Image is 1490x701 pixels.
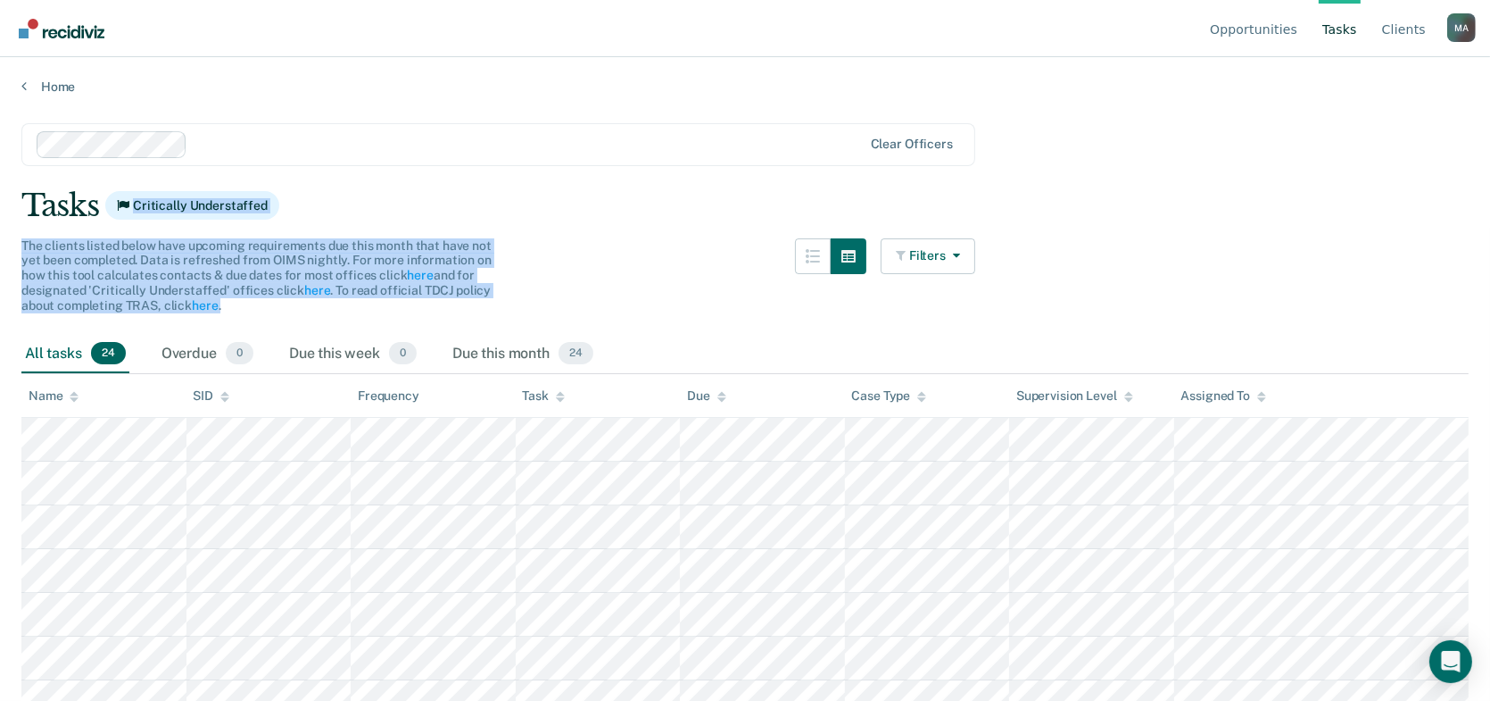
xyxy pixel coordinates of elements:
div: Supervision Level [1016,388,1133,404]
span: 0 [389,342,417,365]
div: Open Intercom Messenger [1429,640,1472,683]
div: Task [523,388,565,404]
img: Recidiviz [19,19,104,38]
div: Due this week0 [286,335,420,374]
div: Name [29,388,79,404]
span: 24 [559,342,593,365]
div: SID [194,388,230,404]
div: M A [1447,13,1476,42]
button: Filters [881,238,975,274]
div: Clear officers [871,137,953,152]
div: Due [687,388,726,404]
div: Overdue0 [158,335,257,374]
div: Case Type [852,388,927,404]
span: The clients listed below have upcoming requirements due this month that have not yet been complet... [21,238,492,313]
div: Tasks [21,188,1469,224]
a: here [407,268,433,282]
a: here [304,283,330,297]
div: Assigned To [1181,388,1266,404]
span: 0 [226,342,253,365]
div: Frequency [358,388,419,404]
span: 24 [91,342,126,365]
div: Due this month24 [449,335,597,374]
div: All tasks24 [21,335,129,374]
a: here [192,298,218,313]
a: Home [21,79,1469,95]
button: Profile dropdown button [1447,13,1476,42]
span: Critically Understaffed [105,191,279,220]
